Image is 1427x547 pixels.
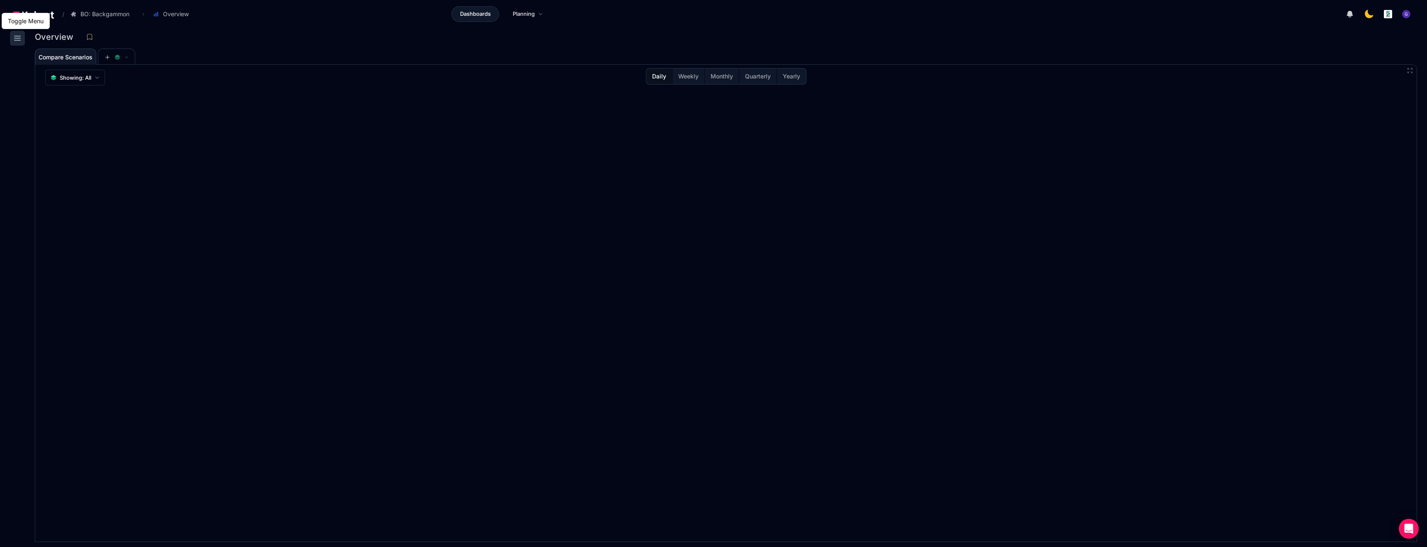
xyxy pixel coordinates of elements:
span: Planning [513,10,535,18]
button: Monthly [704,68,739,84]
div: Open Intercom Messenger [1399,519,1419,539]
span: BO: Backgammon [80,10,129,18]
div: Toggle Menu [6,15,45,27]
a: Planning [504,6,552,22]
h3: Overview [35,33,78,41]
button: Showing: All [45,70,105,85]
img: logo_logo_images_1_20240607072359498299_20240828135028712857.jpeg [1384,10,1392,18]
span: Quarterly [745,72,771,81]
span: Daily [652,72,666,81]
span: Yearly [783,72,800,81]
span: Weekly [678,72,699,81]
button: Fullscreen [1407,67,1413,74]
span: Showing: All [60,73,91,82]
span: Compare Scenarios [39,54,93,60]
button: Overview [149,7,197,21]
button: Yearly [777,68,806,84]
span: Overview [163,10,189,18]
span: Dashboards [460,10,491,18]
button: Daily [646,68,672,84]
button: Quarterly [739,68,777,84]
a: Dashboards [451,6,499,22]
button: Weekly [672,68,704,84]
button: BO: Backgammon [66,7,138,21]
span: Monthly [711,72,733,81]
span: › [141,11,146,17]
span: / [56,10,64,19]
